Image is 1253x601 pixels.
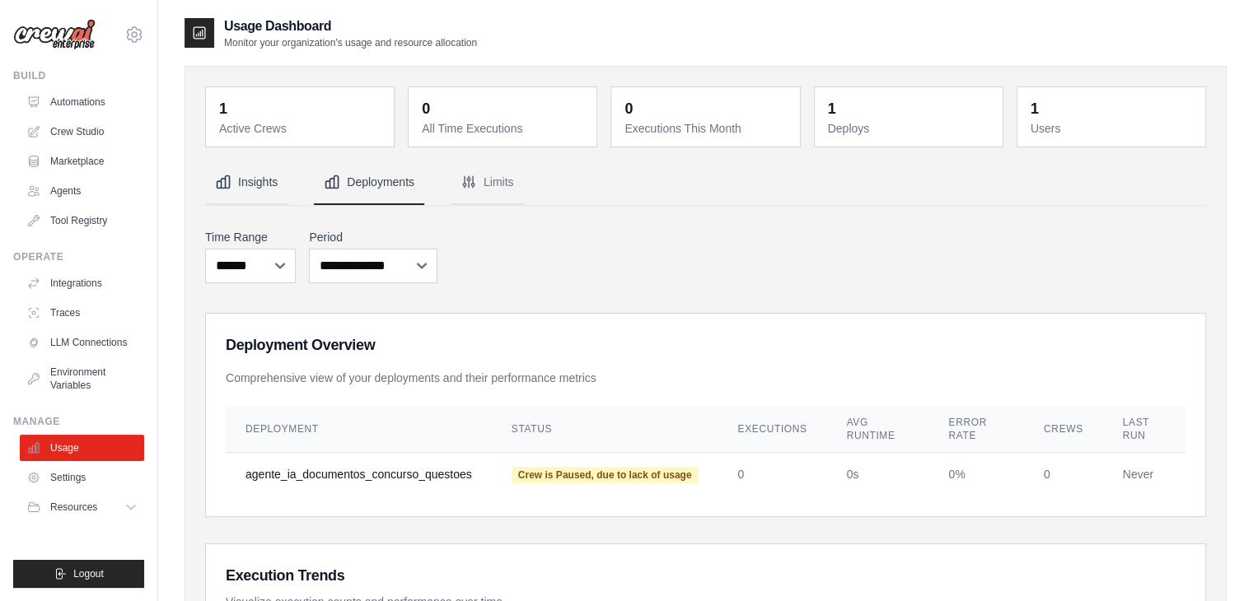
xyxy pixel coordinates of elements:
a: Crew Studio [20,119,144,145]
a: Automations [20,89,144,115]
dt: Deploys [828,120,993,137]
h2: Usage Dashboard [224,16,477,36]
a: Tool Registry [20,207,144,234]
div: 1 [828,97,836,120]
div: 1 [219,97,227,120]
th: Avg Runtime [827,406,929,453]
button: Resources [20,494,144,520]
h3: Deployment Overview [226,333,1185,356]
label: Period [309,229,437,245]
a: Environment Variables [20,359,144,398]
img: Logo [13,19,96,50]
button: Insights [205,161,288,205]
a: Settings [20,464,144,491]
th: Executions [718,406,827,453]
div: Operate [13,250,144,263]
p: Monitor your organization's usage and resource allocation [224,36,477,49]
span: Logout [73,567,104,580]
a: Marketplace [20,148,144,175]
th: Last Run [1103,406,1185,453]
a: Usage [20,435,144,461]
th: Crews [1024,406,1103,453]
dt: Users [1031,120,1195,137]
button: Deployments [314,161,424,205]
th: Deployment [226,406,492,453]
div: 0 [624,97,633,120]
td: Never [1103,452,1185,496]
div: Manage [13,415,144,428]
td: 0 [1024,452,1103,496]
span: Resources [50,501,97,514]
div: 1 [1031,97,1039,120]
h3: Execution Trends [226,564,1185,587]
th: Status [492,406,718,453]
a: LLM Connections [20,329,144,356]
a: Integrations [20,270,144,296]
th: Error Rate [928,406,1024,453]
td: agente_ia_documentos_concurso_questoes [226,452,492,496]
div: 0 [422,97,430,120]
dt: All Time Executions [422,120,587,137]
label: Time Range [205,229,296,245]
button: Limits [451,161,524,205]
a: Traces [20,300,144,326]
span: Crew is Paused, due to lack of usage [512,467,699,483]
button: Logout [13,560,144,588]
div: Build [13,69,144,82]
td: 0% [928,452,1024,496]
td: 0s [827,452,929,496]
td: 0 [718,452,827,496]
a: Agents [20,178,144,204]
dt: Executions This Month [624,120,789,137]
nav: Tabs [205,161,1206,205]
p: Comprehensive view of your deployments and their performance metrics [226,370,1185,386]
dt: Active Crews [219,120,384,137]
